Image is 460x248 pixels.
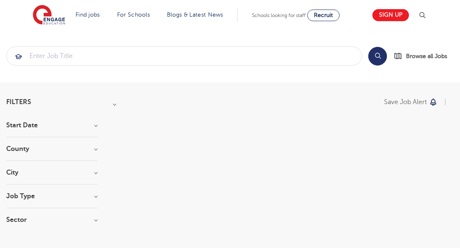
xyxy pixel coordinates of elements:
a: Find jobs [76,12,100,18]
span: Recruit [314,12,333,18]
h3: Job Type [6,193,98,199]
span: Filters [6,99,31,105]
input: Submit [7,47,362,65]
div: Submit [6,46,362,66]
button: Search [368,47,387,66]
a: For Schools [117,12,150,18]
span: Schools looking for staff [252,12,306,18]
h3: Sector [6,216,98,223]
span: Browse all Jobs [406,51,447,61]
img: Engage Education [33,5,65,26]
a: Browse all Jobs [394,51,454,61]
p: Save job alert [384,99,427,105]
a: Sign up [372,9,409,21]
a: Recruit [307,10,340,21]
h3: City [6,169,98,176]
a: Blogs & Latest News [167,12,223,18]
h3: County [6,146,98,152]
button: Save job alert [384,99,438,105]
h3: Start Date [6,122,98,129]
